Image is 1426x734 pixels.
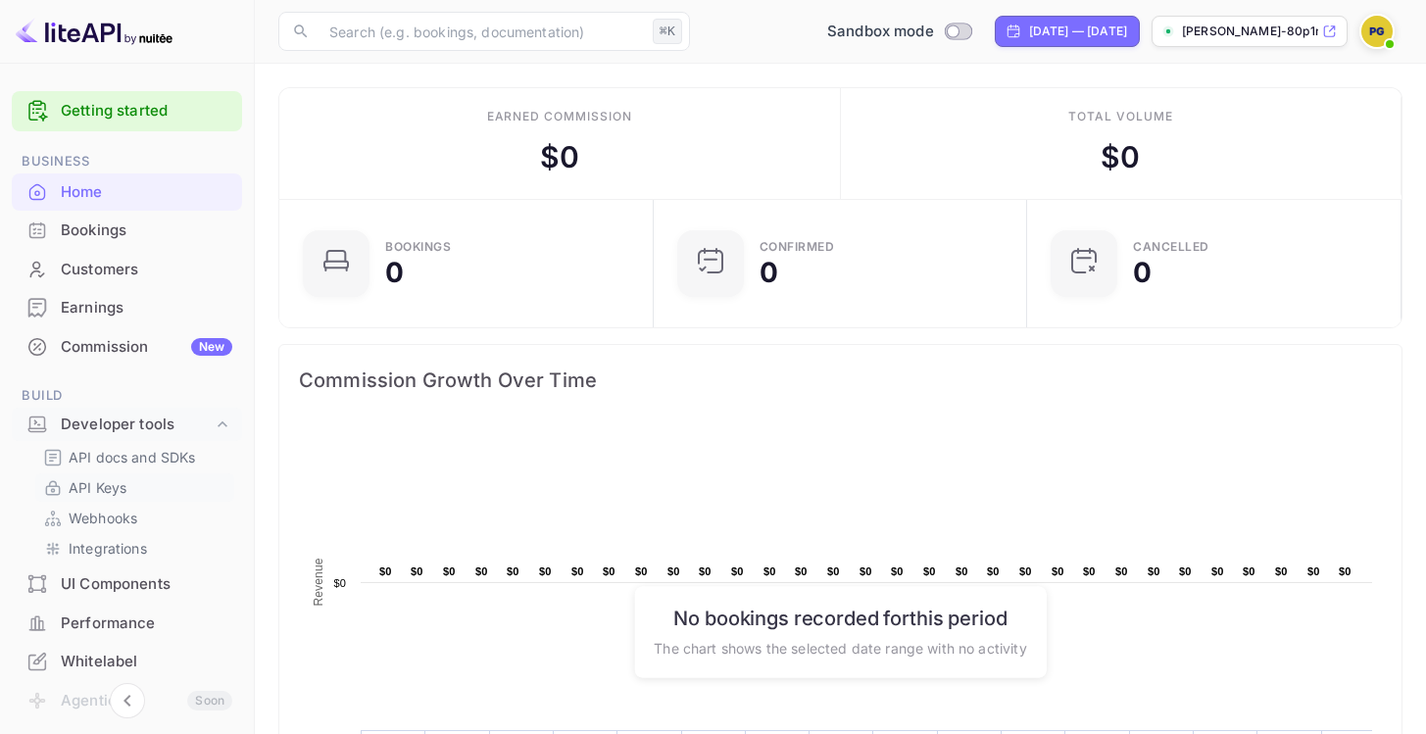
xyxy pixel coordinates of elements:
[635,565,648,577] text: $0
[12,289,242,325] a: Earnings
[333,577,346,589] text: $0
[110,683,145,718] button: Collapse navigation
[1339,565,1352,577] text: $0
[12,408,242,442] div: Developer tools
[61,414,213,436] div: Developer tools
[12,151,242,172] span: Business
[487,108,632,125] div: Earned commission
[43,538,226,559] a: Integrations
[891,565,904,577] text: $0
[731,565,744,577] text: $0
[760,259,778,286] div: 0
[43,508,226,528] a: Webhooks
[12,251,242,289] div: Customers
[12,605,242,643] div: Performance
[539,565,552,577] text: $0
[1148,565,1160,577] text: $0
[1243,565,1255,577] text: $0
[760,241,835,253] div: Confirmed
[1083,565,1096,577] text: $0
[35,534,234,563] div: Integrations
[1211,565,1224,577] text: $0
[1052,565,1064,577] text: $0
[1133,241,1209,253] div: CANCELLED
[1179,565,1192,577] text: $0
[299,365,1382,396] span: Commission Growth Over Time
[819,21,979,43] div: Switch to Production mode
[385,259,404,286] div: 0
[987,565,1000,577] text: $0
[379,565,392,577] text: $0
[1361,16,1393,47] img: Phani Gorantla
[763,565,776,577] text: $0
[1115,565,1128,577] text: $0
[827,21,934,43] span: Sandbox mode
[69,477,126,498] p: API Keys
[312,558,325,606] text: Revenue
[475,565,488,577] text: $0
[654,606,1026,629] h6: No bookings recorded for this period
[667,565,680,577] text: $0
[12,173,242,210] a: Home
[35,504,234,532] div: Webhooks
[699,565,712,577] text: $0
[61,220,232,242] div: Bookings
[61,181,232,204] div: Home
[411,565,423,577] text: $0
[1182,23,1318,40] p: [PERSON_NAME]-80p1n.n...
[69,538,147,559] p: Integrations
[827,565,840,577] text: $0
[61,100,232,122] a: Getting started
[69,508,137,528] p: Webhooks
[1068,108,1173,125] div: Total volume
[35,473,234,502] div: API Keys
[1029,23,1127,40] div: [DATE] — [DATE]
[16,16,172,47] img: LiteAPI logo
[1275,565,1288,577] text: $0
[12,289,242,327] div: Earnings
[61,336,232,359] div: Commission
[61,651,232,673] div: Whitelabel
[69,447,196,467] p: API docs and SDKs
[61,259,232,281] div: Customers
[540,135,579,179] div: $ 0
[12,385,242,407] span: Build
[1133,259,1152,286] div: 0
[12,173,242,212] div: Home
[571,565,584,577] text: $0
[1101,135,1140,179] div: $ 0
[795,565,808,577] text: $0
[43,447,226,467] a: API docs and SDKs
[507,565,519,577] text: $0
[12,91,242,131] div: Getting started
[61,573,232,596] div: UI Components
[35,443,234,471] div: API docs and SDKs
[318,12,645,51] input: Search (e.g. bookings, documentation)
[956,565,968,577] text: $0
[860,565,872,577] text: $0
[12,328,242,365] a: CommissionNew
[385,241,451,253] div: Bookings
[923,565,936,577] text: $0
[1019,565,1032,577] text: $0
[191,338,232,356] div: New
[12,565,242,604] div: UI Components
[12,212,242,250] div: Bookings
[12,643,242,681] div: Whitelabel
[12,212,242,248] a: Bookings
[12,643,242,679] a: Whitelabel
[12,605,242,641] a: Performance
[654,637,1026,658] p: The chart shows the selected date range with no activity
[43,477,226,498] a: API Keys
[12,565,242,602] a: UI Components
[61,297,232,319] div: Earnings
[1307,565,1320,577] text: $0
[443,565,456,577] text: $0
[61,612,232,635] div: Performance
[603,565,615,577] text: $0
[12,328,242,367] div: CommissionNew
[12,251,242,287] a: Customers
[653,19,682,44] div: ⌘K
